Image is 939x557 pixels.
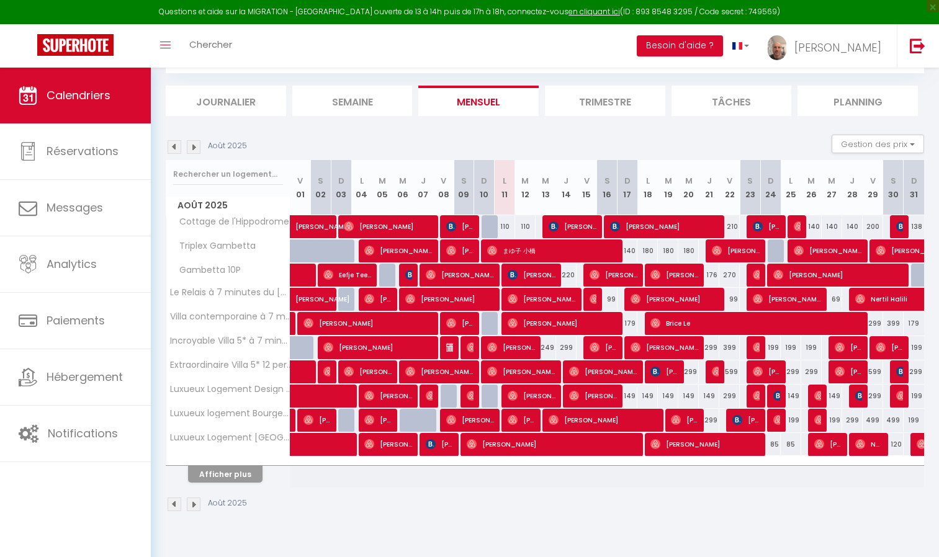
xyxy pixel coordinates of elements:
[631,287,719,311] span: [PERSON_NAME]
[590,287,596,311] span: [PERSON_NAME]
[835,360,862,383] span: [PERSON_NAME]
[719,336,740,359] div: 399
[658,239,678,262] div: 180
[446,311,474,335] span: [PERSON_NAME]
[832,135,924,153] button: Gestion des prix
[658,385,678,408] div: 149
[678,360,699,383] div: 299
[842,160,863,215] th: 28
[637,385,658,408] div: 149
[536,160,556,215] th: 13
[781,409,801,432] div: 199
[883,433,904,456] div: 120
[618,160,638,215] th: 17
[794,215,801,238] span: [PERSON_NAME]
[338,175,344,187] abbr: D
[610,215,719,238] span: [PERSON_NAME]
[418,86,539,116] li: Mensuel
[426,263,494,287] span: [PERSON_NAME]
[768,175,774,187] abbr: D
[495,160,515,215] th: 11
[870,175,876,187] abbr: V
[618,239,638,262] div: 140
[487,239,617,262] span: まゆ子 小橋
[542,175,549,187] abbr: M
[446,408,494,432] span: [PERSON_NAME]
[822,385,842,408] div: 149
[794,40,881,55] span: [PERSON_NAME]
[364,384,412,408] span: [PERSON_NAME]
[426,384,433,408] span: [PERSON_NAME]
[405,360,474,383] span: [PERSON_NAME] 'T Hul
[405,287,494,311] span: [PERSON_NAME]
[883,160,904,215] th: 30
[474,160,495,215] th: 10
[904,409,924,432] div: 199
[828,175,835,187] abbr: M
[364,287,392,311] span: [PERSON_NAME]
[855,384,862,408] span: [PERSON_NAME] [PERSON_NAME]
[331,160,351,215] th: 03
[392,160,413,215] th: 06
[863,312,883,335] div: 299
[168,215,292,229] span: Cottage de l'Hippodrome
[814,408,821,432] span: [PERSON_NAME]
[753,263,760,287] span: [PERSON_NAME]
[822,160,842,215] th: 27
[801,336,822,359] div: 199
[842,409,863,432] div: 299
[379,175,386,187] abbr: M
[781,433,801,456] div: 85
[467,432,637,456] span: [PERSON_NAME]
[590,336,617,359] span: [PERSON_NAME]
[637,239,658,262] div: 180
[556,264,577,287] div: 220
[719,215,740,238] div: 210
[753,287,821,311] span: [PERSON_NAME]
[637,35,723,56] button: Besoin d'aide ?
[863,160,883,215] th: 29
[487,336,535,359] span: [PERSON_NAME]
[801,215,822,238] div: 140
[773,384,780,408] span: [PERSON_NAME]
[508,263,555,287] span: [PERSON_NAME]
[584,175,590,187] abbr: V
[521,175,529,187] abbr: M
[37,34,114,56] img: Super Booking
[699,409,719,432] div: 299
[189,38,232,51] span: Chercher
[863,385,883,408] div: 299
[719,385,740,408] div: 299
[168,433,292,442] span: Luxueux Logement [GEOGRAPHIC_DATA] et [GEOGRAPHIC_DATA]
[842,215,863,238] div: 140
[789,175,793,187] abbr: L
[508,287,576,311] span: [PERSON_NAME]
[822,215,842,238] div: 140
[549,215,596,238] span: [PERSON_NAME]
[760,433,781,456] div: 85
[47,143,119,159] span: Réservations
[896,215,903,238] span: [PERSON_NAME]
[719,288,740,311] div: 99
[814,384,821,408] span: [PERSON_NAME]
[911,175,917,187] abbr: D
[295,208,353,232] span: [PERSON_NAME]
[47,200,103,215] span: Messages
[719,160,740,215] th: 22
[896,384,903,408] span: [PERSON_NAME]
[168,312,292,321] span: Villa contemporaine à 7 minutes du [GEOGRAPHIC_DATA]
[323,336,433,359] span: [PERSON_NAME]
[650,311,862,335] span: Brice Le
[863,409,883,432] div: 499
[318,175,323,187] abbr: S
[495,215,515,238] div: 110
[904,385,924,408] div: 199
[433,160,454,215] th: 08
[719,360,740,383] div: 599
[597,288,618,311] div: 99
[413,160,433,215] th: 07
[781,336,801,359] div: 199
[188,466,263,483] button: Afficher plus
[814,432,842,456] span: [PERSON_NAME]
[47,369,123,385] span: Hébergement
